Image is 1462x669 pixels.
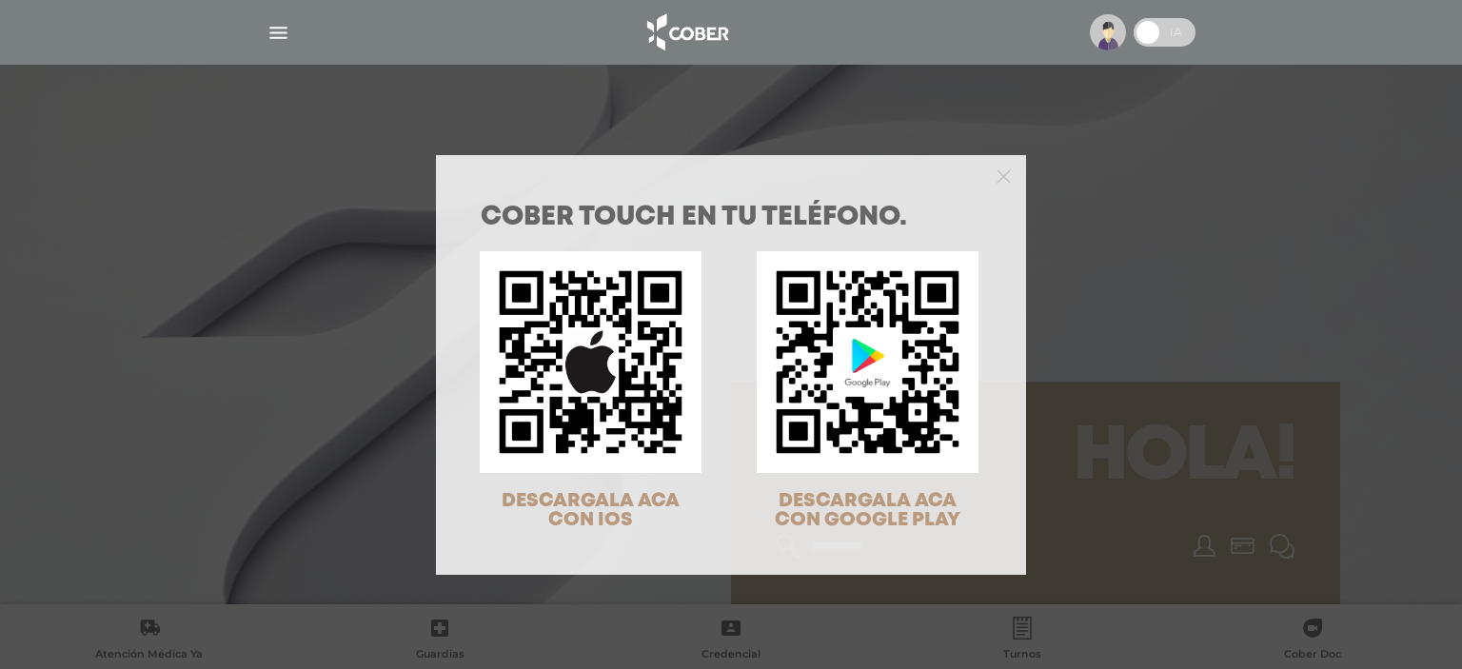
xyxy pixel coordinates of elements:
span: DESCARGALA ACA CON IOS [502,492,680,529]
img: qr-code [480,251,701,473]
button: Close [997,167,1011,184]
h1: COBER TOUCH en tu teléfono. [481,205,981,231]
span: DESCARGALA ACA CON GOOGLE PLAY [775,492,960,529]
img: qr-code [757,251,978,473]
